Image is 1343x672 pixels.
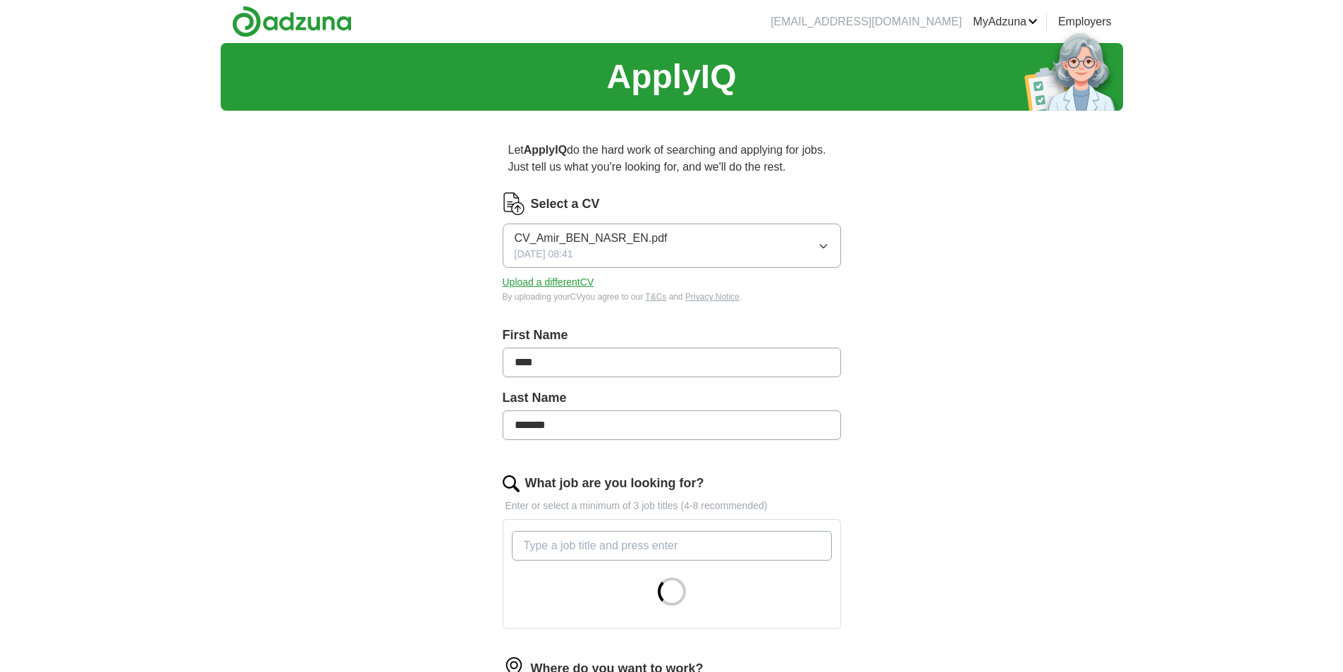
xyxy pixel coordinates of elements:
a: Employers [1058,13,1112,30]
h1: ApplyIQ [606,51,736,102]
div: By uploading your CV you agree to our and . [503,291,841,303]
button: Upload a differentCV [503,275,594,290]
a: Privacy Notice [685,292,740,302]
li: [EMAIL_ADDRESS][DOMAIN_NAME] [771,13,962,30]
button: CV_Amir_BEN_NASR_EN.pdf[DATE] 08:41 [503,224,841,268]
strong: ApplyIQ [524,144,567,156]
img: Adzuna logo [232,6,352,37]
span: [DATE] 08:41 [515,247,573,262]
label: Select a CV [531,195,600,214]
a: MyAdzuna [973,13,1038,30]
p: Enter or select a minimum of 3 job titles (4-8 recommended) [503,499,841,513]
label: What job are you looking for? [525,474,704,493]
span: CV_Amir_BEN_NASR_EN.pdf [515,230,668,247]
label: First Name [503,326,841,345]
img: CV Icon [503,193,525,215]
input: Type a job title and press enter [512,531,832,561]
p: Let do the hard work of searching and applying for jobs. Just tell us what you're looking for, an... [503,136,841,181]
label: Last Name [503,389,841,408]
img: search.png [503,475,520,492]
a: T&Cs [645,292,666,302]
